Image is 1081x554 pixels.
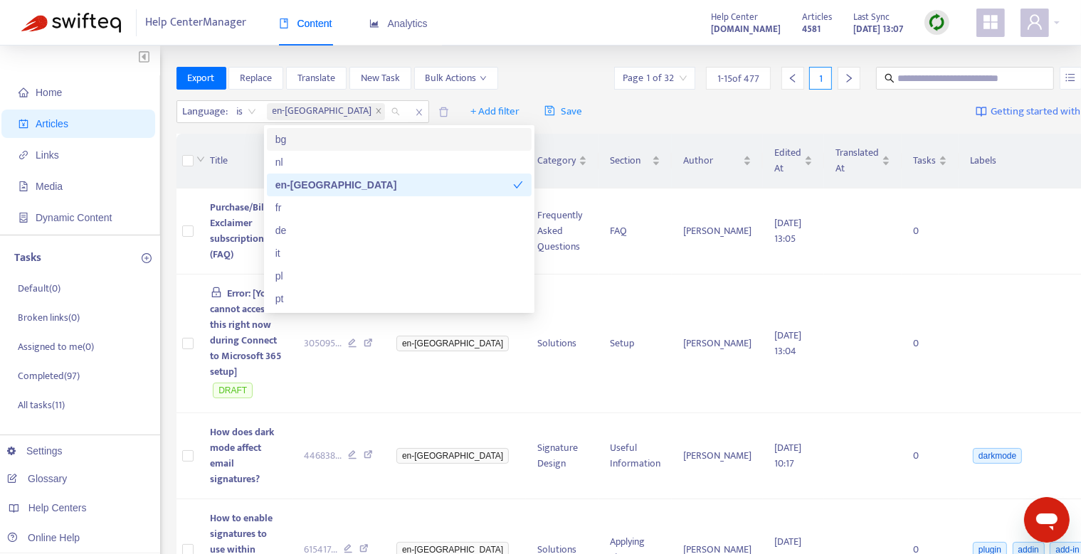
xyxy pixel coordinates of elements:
span: delete [438,107,449,117]
button: saveSave [534,100,593,123]
div: de [275,223,523,238]
span: Articles [36,118,68,129]
span: close [410,104,428,121]
span: en-gb [267,103,385,120]
p: Default ( 0 ) [18,281,60,296]
span: 1 - 15 of 477 [717,71,759,86]
span: [DATE] 13:04 [774,327,801,359]
button: Bulk Actionsdown [414,67,498,90]
span: Help Centers [28,502,87,513]
span: How does dark mode affect email signatures? [211,424,275,487]
span: Bulk Actions [426,70,487,86]
span: Author [683,153,740,169]
span: Replace [240,70,272,86]
td: 0 [902,413,959,499]
span: down [196,155,205,164]
div: pt [267,287,532,310]
span: Help Center [711,9,758,25]
span: darkmode [973,448,1022,464]
td: Solutions [526,275,598,413]
a: Settings [7,445,63,457]
span: home [19,87,28,97]
span: Dynamic Content [36,212,112,223]
span: New Task [361,70,400,86]
td: Signature Design [526,413,598,499]
div: fr [275,200,523,215]
span: Links [36,149,59,161]
span: en-[GEOGRAPHIC_DATA] [396,448,509,464]
button: + Add filter [460,100,530,123]
strong: [DATE] 13:07 [853,21,903,37]
span: [DATE] 10:17 [774,440,801,472]
span: Export [188,70,215,86]
td: Frequently Asked Questions [526,188,598,275]
button: Export [176,67,226,90]
img: Swifteq [21,13,121,33]
div: en-gb [267,174,532,196]
button: Replace [228,67,283,90]
a: Online Help [7,532,80,543]
iframe: Button to launch messaging window [1024,497,1070,543]
div: bg [275,132,523,147]
span: account-book [19,119,28,129]
a: Glossary [7,473,67,484]
div: pt [275,291,523,307]
span: left [788,73,798,83]
p: Assigned to me ( 0 ) [18,339,94,354]
span: plus-circle [142,253,152,263]
button: Translate [286,67,347,90]
div: 1 [809,67,832,90]
span: close [375,107,382,116]
th: Category [526,134,598,188]
div: it [275,245,523,261]
span: Last Sync [853,9,890,25]
a: [DOMAIN_NAME] [711,21,781,37]
span: Tasks [913,153,936,169]
span: Articles [802,9,832,25]
span: Error: [You cannot access this right now during Connect to Microsoft 365 setup] [211,285,282,380]
th: Tasks [902,134,959,188]
div: nl [275,154,523,170]
div: pl [275,268,523,284]
p: Broken links ( 0 ) [18,310,80,325]
td: Useful Information [598,413,672,499]
span: Analytics [369,18,428,29]
th: Author [672,134,763,188]
th: Title [199,134,293,188]
p: Completed ( 97 ) [18,368,80,383]
div: fr [267,196,532,219]
div: pl [267,265,532,287]
span: + Add filter [470,103,520,120]
div: de [267,219,532,242]
span: en-[GEOGRAPHIC_DATA] [396,336,509,351]
td: [PERSON_NAME] [672,275,763,413]
span: Title [211,153,270,169]
strong: 4581 [802,21,821,37]
td: FAQ [598,188,672,275]
td: [PERSON_NAME] [672,188,763,275]
td: Setup [598,275,672,413]
span: Home [36,87,62,98]
td: [PERSON_NAME] [672,413,763,499]
span: user [1026,14,1043,31]
span: link [19,150,28,160]
span: check [513,180,523,190]
span: 305095 ... [305,336,342,351]
span: unordered-list [1065,73,1075,82]
span: Media [36,181,63,192]
span: Translated At [835,145,879,176]
div: bg [267,128,532,151]
span: Edited At [774,145,801,176]
span: area-chart [369,18,379,28]
div: en-[GEOGRAPHIC_DATA] [275,177,513,193]
td: 0 [902,275,959,413]
span: appstore [982,14,999,31]
span: right [844,73,854,83]
span: [DATE] 13:05 [774,215,801,247]
span: DRAFT [213,383,253,398]
span: Category [537,153,576,169]
span: Purchase/Billing Exclaimer subscription (FAQ) [211,199,282,262]
span: Save [544,103,582,120]
span: Content [279,18,332,29]
span: save [544,105,555,116]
